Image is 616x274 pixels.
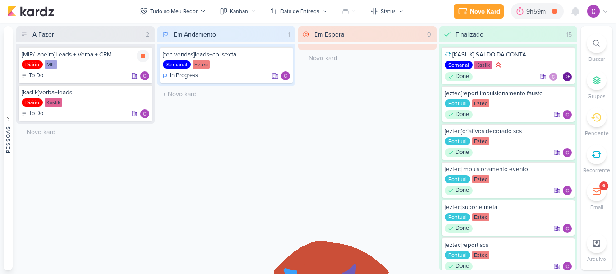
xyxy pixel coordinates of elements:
[445,51,572,59] div: [KASLIK] SALDO DA CONTA
[170,71,198,80] p: In Progress
[563,148,572,157] img: Carlos Lima
[445,224,473,233] div: Done
[602,182,606,190] div: 6
[22,109,43,118] div: To Do
[549,72,558,81] img: Carlos Lima
[455,262,469,271] p: Done
[472,213,489,221] div: Eztec
[140,71,149,80] div: Responsável: Carlos Lima
[163,60,191,69] div: Semanal
[140,71,149,80] img: Carlos Lima
[163,51,290,59] div: [tec vendas]leads+cpl sexta
[174,30,216,39] div: Em Andamento
[159,88,294,101] input: + Novo kard
[18,125,153,139] input: + Novo kard
[4,125,12,153] div: Pessoas
[7,6,54,17] img: kardz.app
[445,99,470,107] div: Pontual
[29,71,43,80] p: To Do
[563,148,572,157] div: Responsável: Carlos Lima
[474,61,492,69] div: Kaslik
[587,255,606,263] p: Arquivo
[445,61,473,69] div: Semanal
[281,71,290,80] div: Responsável: Carlos Lima
[29,109,43,118] p: To Do
[445,148,473,157] div: Done
[563,186,572,195] img: Carlos Lima
[445,241,572,249] div: [eztec]report scs
[565,75,570,79] p: DF
[281,71,290,80] img: Carlos Lima
[455,148,469,157] p: Done
[583,166,610,174] p: Recorrente
[549,72,560,81] div: Colaboradores: Carlos Lima
[588,92,606,100] p: Grupos
[563,262,572,271] div: Responsável: Carlos Lima
[590,203,603,211] p: Email
[455,110,469,119] p: Done
[563,110,572,119] div: Responsável: Carlos Lima
[455,224,469,233] p: Done
[563,224,572,233] div: Responsável: Carlos Lima
[163,71,198,80] div: In Progress
[562,30,575,39] div: 15
[22,71,43,80] div: To Do
[22,60,43,69] div: Diário
[137,50,149,62] div: Parar relógio
[563,224,572,233] img: Carlos Lima
[472,137,489,145] div: Eztec
[526,7,548,16] div: 9h59m
[445,262,473,271] div: Done
[300,51,435,65] input: + Novo kard
[587,5,600,18] img: Carlos Lima
[455,186,469,195] p: Done
[585,129,609,137] p: Pendente
[22,88,149,97] div: [kaslik]verba+leads
[563,72,572,81] div: Diego Freitas
[455,30,483,39] div: Finalizado
[454,4,504,19] button: Novo Kard
[445,186,473,195] div: Done
[472,99,489,107] div: Eztec
[445,110,473,119] div: Done
[423,30,435,39] div: 0
[142,30,153,39] div: 2
[22,98,43,107] div: Diário
[284,30,294,39] div: 1
[563,186,572,195] div: Responsável: Carlos Lima
[193,60,210,69] div: Eztec
[445,165,572,173] div: [eztec]impulsionamento evento
[22,51,149,59] div: [MIP/Janeiro]Leads + Verba + CRM
[445,137,470,145] div: Pontual
[581,33,612,63] li: Ctrl + F
[472,175,489,183] div: Eztec
[445,89,572,98] div: [eztec]report impulsionamento fausto
[140,109,149,118] img: Carlos Lima
[445,72,473,81] div: Done
[455,72,469,81] p: Done
[563,72,572,81] div: Responsável: Diego Freitas
[445,251,470,259] div: Pontual
[470,7,500,16] div: Novo Kard
[4,26,13,270] button: Pessoas
[588,55,605,63] p: Buscar
[563,262,572,271] img: Carlos Lima
[563,110,572,119] img: Carlos Lima
[314,30,344,39] div: Em Espera
[445,213,470,221] div: Pontual
[32,30,54,39] div: A Fazer
[445,203,572,211] div: [eztec]suporte meta
[445,175,470,183] div: Pontual
[494,60,503,70] div: Prioridade Alta
[445,127,572,135] div: [eztec]criativos decorado scs
[45,98,62,107] div: Kaslik
[472,251,489,259] div: Eztec
[45,60,57,69] div: MIP
[140,109,149,118] div: Responsável: Carlos Lima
